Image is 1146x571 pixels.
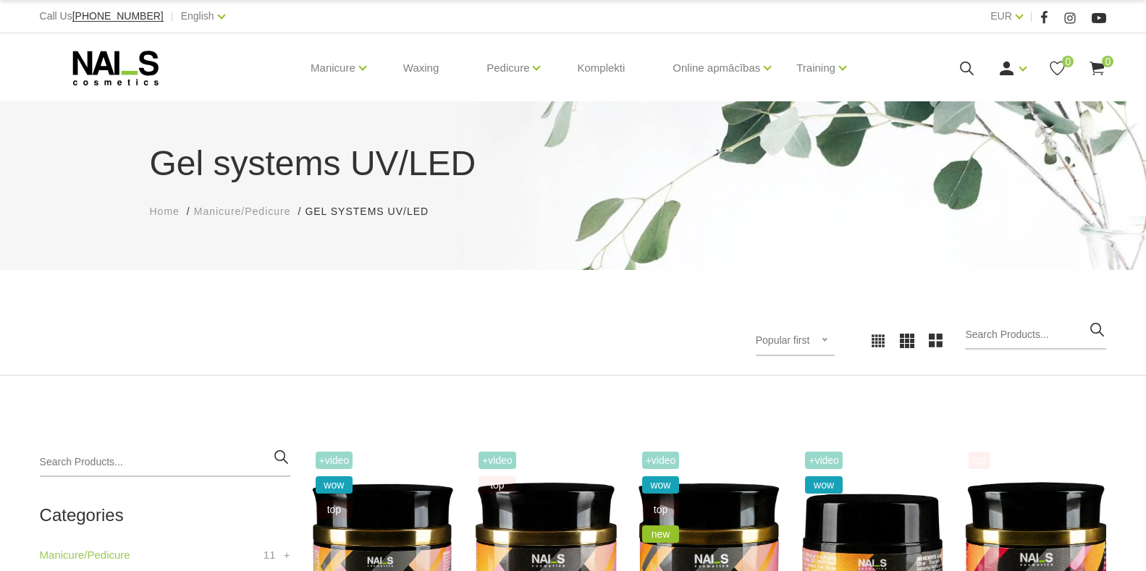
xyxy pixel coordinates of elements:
span: [PHONE_NUMBER] [72,10,164,22]
a: Home [150,204,180,219]
span: +Video [805,452,843,469]
a: [PHONE_NUMBER] [72,11,164,22]
span: 11 [264,546,276,564]
span: top [969,452,990,469]
span: wow [316,476,353,494]
span: new [642,525,680,543]
li: Gel systems UV/LED [305,204,443,219]
a: 0 [1088,59,1106,77]
a: Manicure/Pedicure [40,546,130,564]
a: Manicure/Pedicure [194,204,291,219]
span: wow [805,476,843,494]
span: top [479,476,516,494]
h1: Gel systems UV/LED [150,138,997,190]
div: Call Us [40,7,164,25]
a: EUR [990,7,1012,25]
h2: Categories [40,506,290,525]
span: | [1030,7,1033,25]
span: +Video [642,452,680,469]
span: +Video [316,452,353,469]
span: | [171,7,174,25]
a: Manicure [311,39,355,97]
a: Waxing [392,33,450,103]
span: 0 [1062,56,1074,67]
a: Pedicure [486,39,529,97]
span: Manicure/Pedicure [194,206,291,217]
a: Training [796,39,835,97]
span: top [316,501,353,518]
a: 0 [1048,59,1066,77]
a: Online apmācības [673,39,760,97]
input: Search Products... [965,321,1106,350]
span: wow [642,476,680,494]
span: Popular first [756,334,810,346]
a: + [284,546,290,564]
input: Search Products... [40,448,290,477]
a: Komplekti [565,33,636,103]
span: Home [150,206,180,217]
span: +Video [479,452,516,469]
span: 0 [1102,56,1113,67]
span: top [642,501,680,518]
a: English [181,7,214,25]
